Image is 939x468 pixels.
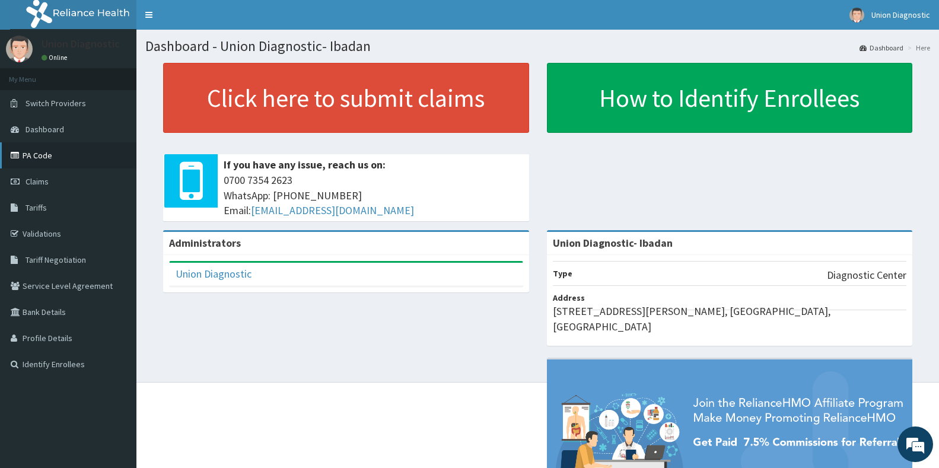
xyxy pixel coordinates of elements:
[547,63,913,133] a: How to Identify Enrollees
[26,124,64,135] span: Dashboard
[224,173,523,218] span: 0700 7354 2623 WhatsApp: [PHONE_NUMBER] Email:
[849,8,864,23] img: User Image
[905,43,930,53] li: Here
[860,43,903,53] a: Dashboard
[827,268,906,283] p: Diagnostic Center
[42,39,120,49] p: Union Diagnostic
[871,9,930,20] span: Union Diagnostic
[251,203,414,217] a: [EMAIL_ADDRESS][DOMAIN_NAME]
[553,236,673,250] strong: Union Diagnostic- Ibadan
[224,158,386,171] b: If you have any issue, reach us on:
[553,292,585,303] b: Address
[42,53,70,62] a: Online
[6,36,33,62] img: User Image
[26,98,86,109] span: Switch Providers
[169,236,241,250] b: Administrators
[26,254,86,265] span: Tariff Negotiation
[176,267,252,281] a: Union Diagnostic
[163,63,529,133] a: Click here to submit claims
[26,176,49,187] span: Claims
[553,304,907,334] p: [STREET_ADDRESS][PERSON_NAME], [GEOGRAPHIC_DATA], [GEOGRAPHIC_DATA]
[26,202,47,213] span: Tariffs
[145,39,930,54] h1: Dashboard - Union Diagnostic- Ibadan
[553,268,572,279] b: Type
